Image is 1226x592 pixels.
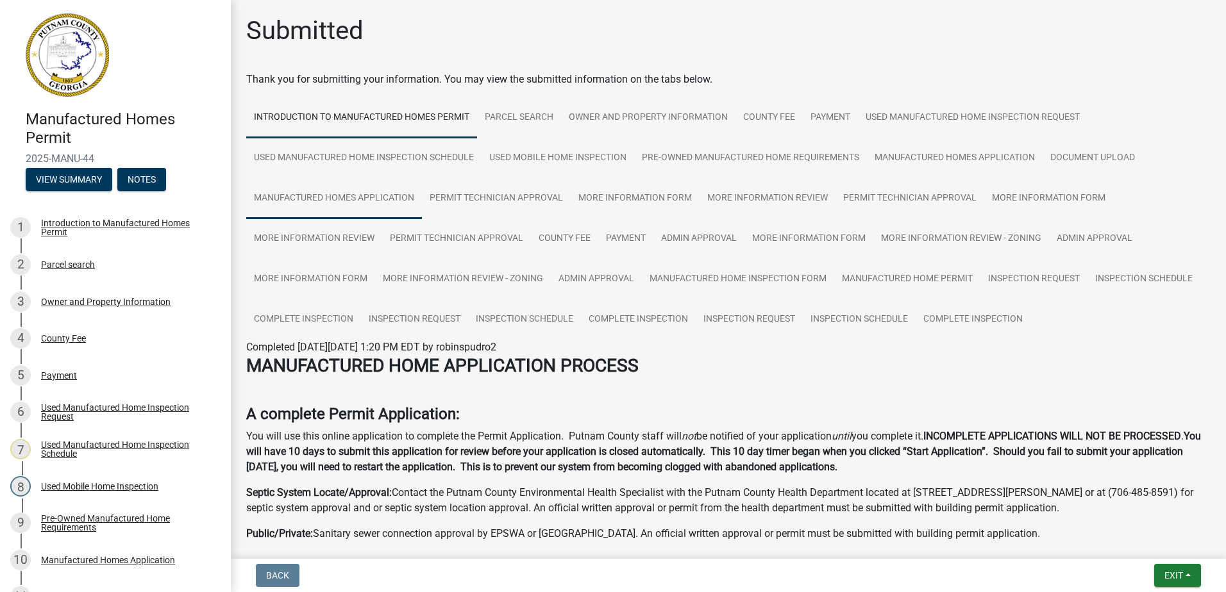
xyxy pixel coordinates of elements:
a: Inspection Request [696,299,803,340]
a: Inspection Request [361,299,468,340]
a: Used Mobile Home Inspection [482,138,634,179]
button: View Summary [26,168,112,191]
a: Permit Technician Approval [382,218,531,259]
h4: Manufactured Homes Permit [26,110,221,147]
a: Complete Inspection [916,299,1030,340]
a: Used Manufactured Home Inspection Request [858,97,1087,138]
strong: Public/Private: [246,527,313,539]
wm-modal-confirm: Notes [117,175,166,185]
div: County Fee [41,334,86,343]
strong: You will have 10 days to submit this application for review before your application is closed aut... [246,430,1201,473]
span: Completed [DATE][DATE] 1:20 PM EDT by robinspudro2 [246,341,496,353]
div: 5 [10,365,31,386]
p: Contact the Putnam County Environmental Health Specialist with the Putnam County Health Departmen... [246,485,1211,516]
a: Payment [598,218,653,259]
div: Parcel search [41,260,95,269]
div: Used Manufactured Home Inspection Request [41,403,210,421]
a: Inspection Request [980,259,1087,300]
strong: MANUFACTURED HOME APPLICATION PROCESS [246,355,639,376]
strong: Water Approval [246,553,315,565]
a: County Fee [531,218,598,259]
span: Exit [1164,570,1183,580]
a: Inspection Schedule [468,299,581,340]
wm-modal-confirm: Summary [26,175,112,185]
a: Admin Approval [653,218,744,259]
a: Inspection Schedule [803,299,916,340]
span: 2025-MANU-44 [26,152,205,165]
a: More Information Review [700,178,836,219]
a: County Fee [735,97,803,138]
div: Pre-Owned Manufactured Home Requirements [41,514,210,532]
i: until [832,430,852,442]
a: More Information Form [744,218,873,259]
div: 7 [10,439,31,459]
a: Admin Approval [1049,218,1140,259]
strong: INCOMPLETE APPLICATIONS WILL NOT BE PROCESSED [923,430,1181,442]
div: Used Mobile Home Inspection [41,482,158,491]
div: 2 [10,254,31,275]
a: Complete Inspection [246,299,361,340]
div: 3 [10,292,31,312]
a: Document Upload [1043,138,1143,179]
div: 8 [10,476,31,497]
strong: Septic System Locate/Approval: [246,486,392,498]
a: Parcel search [477,97,561,138]
div: Owner and Property Information [41,297,171,306]
a: Complete Inspection [581,299,696,340]
a: More Information Form [984,178,1113,219]
div: 10 [10,550,31,570]
a: More Information Review [246,218,382,259]
a: Pre-Owned Manufactured Home Requirements [634,138,867,179]
a: Inspection Schedule [1087,259,1200,300]
p: : This form is available in the Putnam County Planning and Development Office, or it can be downl... [246,552,1211,582]
span: Back [266,570,289,580]
p: Sanitary sewer connection approval by EPSWA or [GEOGRAPHIC_DATA]. An official written approval or... [246,526,1211,541]
img: Putnam County, Georgia [26,13,109,97]
strong: A complete Permit Application: [246,405,460,423]
button: Notes [117,168,166,191]
a: Introduction to Manufactured Homes Permit [246,97,477,138]
strong: Form [318,553,342,565]
a: Manufactured Home Inspection Form [642,259,834,300]
div: Thank you for submitting your information. You may view the submitted information on the tabs below. [246,72,1211,87]
a: Manufactured Home Permit [834,259,980,300]
a: Used Manufactured Home Inspection Schedule [246,138,482,179]
i: not [682,430,696,442]
div: 9 [10,513,31,533]
a: Manufactured Homes Application [246,178,422,219]
button: Exit [1154,564,1201,587]
a: Manufactured Homes Application [867,138,1043,179]
div: Payment [41,371,77,380]
a: Permit Technician Approval [836,178,984,219]
div: Introduction to Manufactured Homes Permit [41,218,210,236]
div: 4 [10,328,31,349]
a: Admin Approval [551,259,642,300]
h1: Submitted [246,15,364,46]
a: Payment [803,97,858,138]
a: More Information Form [246,259,375,300]
div: Manufactured Homes Application [41,555,175,564]
a: Permit Technician Approval [422,178,571,219]
div: 1 [10,217,31,238]
div: Used Manufactured Home Inspection Schedule [41,440,210,458]
button: Back [256,564,299,587]
p: You will use this online application to complete the Permit Application. Putnam County staff will... [246,429,1211,475]
div: 6 [10,402,31,422]
a: More Information Form [571,178,700,219]
a: Owner and Property Information [561,97,735,138]
a: More Information Review - Zoning [873,218,1049,259]
a: More Information Review - Zoning [375,259,551,300]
